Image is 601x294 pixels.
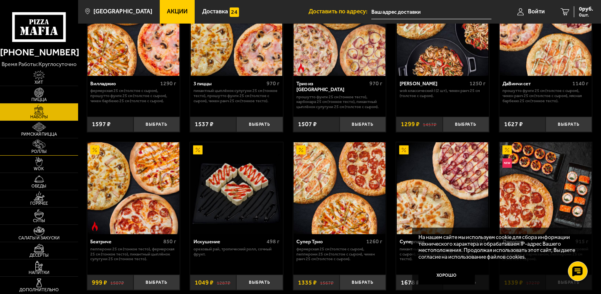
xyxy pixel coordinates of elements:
[90,81,158,86] div: Вилладжио
[267,238,279,245] span: 498 г
[400,247,486,262] p: Пикантный цыплёнок сулугуни 30 см (толстое с сыром), Мясная Барбекю 30 см (тонкое тесто).
[90,247,176,262] p: Пепперони 25 см (тонкое тесто), Фермерская 25 см (тонкое тесто), Пикантный цыплёнок сулугуни 25 с...
[502,88,588,103] p: Прошутто Фунги 25 см (толстое с сыром), Чикен Ранч 25 см (толстое с сыром), Мясная Барбекю 25 см ...
[110,279,124,286] s: 1507 ₽
[90,239,161,244] div: Беатриче
[296,63,306,73] img: Острое блюдо
[236,275,283,290] button: Выбрать
[401,279,420,286] span: 1678 ₽
[579,13,593,17] span: 0 шт.
[502,145,512,155] img: Акционный
[90,222,100,231] img: Острое блюдо
[396,142,489,234] a: АкционныйСуперпара
[194,239,265,244] div: Искушение
[400,88,486,99] p: Wok классический L (2 шт), Чикен Ранч 25 см (толстое с сыром).
[423,121,437,127] s: 1457 ₽
[92,279,107,286] span: 999 ₽
[400,81,468,86] div: [PERSON_NAME]
[367,238,383,245] span: 1260 г
[167,9,188,15] span: Акции
[340,117,386,132] button: Выбрать
[194,88,279,103] p: Пикантный цыплёнок сулугуни 25 см (тонкое тесто), Прошутто Фунги 25 см (толстое с сыром), Чикен Р...
[194,81,265,86] div: 3 пиццы
[401,121,420,127] span: 1299 ₽
[133,117,180,132] button: Выбрать
[87,142,180,234] a: АкционныйОстрое блюдоБеатриче
[418,266,475,285] button: Хорошо
[267,80,279,87] span: 970 г
[296,95,382,110] p: Прошутто Фунги 25 см (тонкое тесто), Карбонара 25 см (тонкое тесто), Пикантный цыплёнок сулугуни ...
[193,145,203,155] img: Акционный
[500,142,592,234] img: Джекпот
[298,121,317,127] span: 1507 ₽
[469,80,486,87] span: 1250 г
[133,275,180,290] button: Выбрать
[399,145,409,155] img: Акционный
[191,142,283,234] img: Искушение
[236,117,283,132] button: Выбрать
[217,279,230,286] s: 1287 ₽
[93,9,152,15] span: [GEOGRAPHIC_DATA]
[90,88,176,103] p: Фермерская 25 см (толстое с сыром), Прошутто Фунги 25 см (толстое с сыром), Чикен Барбекю 25 см (...
[504,121,523,127] span: 1627 ₽
[195,121,214,127] span: 1537 ₽
[400,239,468,244] div: Суперпара
[298,279,317,286] span: 1335 ₽
[296,145,306,155] img: Акционный
[296,81,367,93] div: Трио из [GEOGRAPHIC_DATA]
[418,234,581,260] p: На нашем сайте мы используем cookie для сбора информации технического характера и обрабатываем IP...
[371,5,491,19] input: Ваш адрес доставки
[528,9,545,15] span: Войти
[296,239,364,244] div: Супер Трио
[340,275,386,290] button: Выбрать
[546,117,592,132] button: Выбрать
[92,121,111,127] span: 1597 ₽
[88,142,179,234] img: Беатриче
[194,247,279,257] p: Ореховый рай, Тропический ролл, Сочный фрукт.
[502,158,512,168] img: Новинка
[163,238,176,245] span: 850 г
[499,142,592,234] a: АкционныйНовинкаДжекпот
[202,9,228,15] span: Доставка
[294,142,385,234] img: Супер Трио
[579,6,593,12] span: 0 руб.
[293,142,386,234] a: АкционныйСупер Трио
[195,279,214,286] span: 1049 ₽
[160,80,176,87] span: 1290 г
[443,117,489,132] button: Выбрать
[90,145,100,155] img: Акционный
[397,142,489,234] img: Суперпара
[190,142,283,234] a: АкционныйИскушение
[309,9,371,15] span: Доставить по адресу:
[502,81,570,86] div: ДаВинчи сет
[573,80,589,87] span: 1140 г
[296,247,382,262] p: Фермерская 25 см (толстое с сыром), Пепперони 25 см (толстое с сыром), Чикен Ранч 25 см (толстое ...
[370,80,383,87] span: 970 г
[230,7,239,17] img: 15daf4d41897b9f0e9f617042186c801.svg
[320,279,334,286] s: 1567 ₽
